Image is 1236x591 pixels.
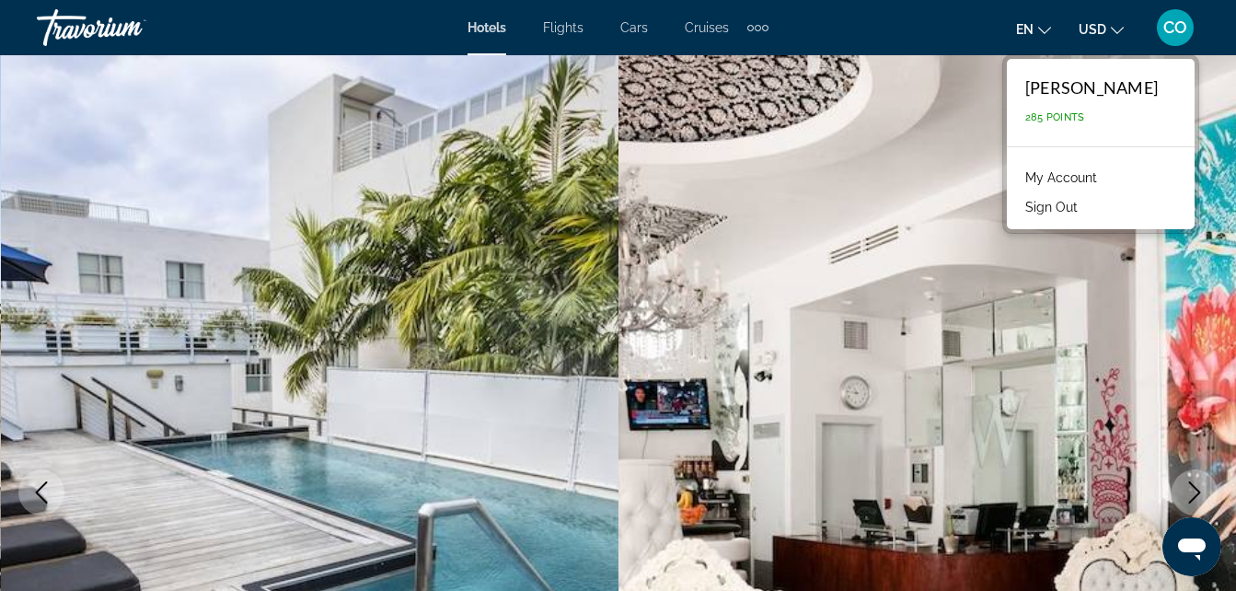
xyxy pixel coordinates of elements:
iframe: Botón para iniciar la ventana de mensajería [1162,517,1221,576]
button: Next image [1172,469,1218,516]
button: Change currency [1079,16,1124,42]
a: Cars [620,20,648,35]
a: Flights [543,20,583,35]
button: User Menu [1151,8,1199,47]
span: USD [1079,22,1106,37]
a: Cruises [685,20,729,35]
button: Previous image [18,469,64,516]
span: 285 Points [1025,111,1085,123]
button: Change language [1016,16,1051,42]
button: Extra navigation items [747,13,768,42]
a: Travorium [37,4,221,52]
div: [PERSON_NAME] [1025,77,1158,98]
button: Sign Out [1016,195,1087,219]
a: My Account [1016,166,1106,190]
a: Hotels [468,20,506,35]
span: en [1016,22,1034,37]
span: CO [1163,18,1187,37]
